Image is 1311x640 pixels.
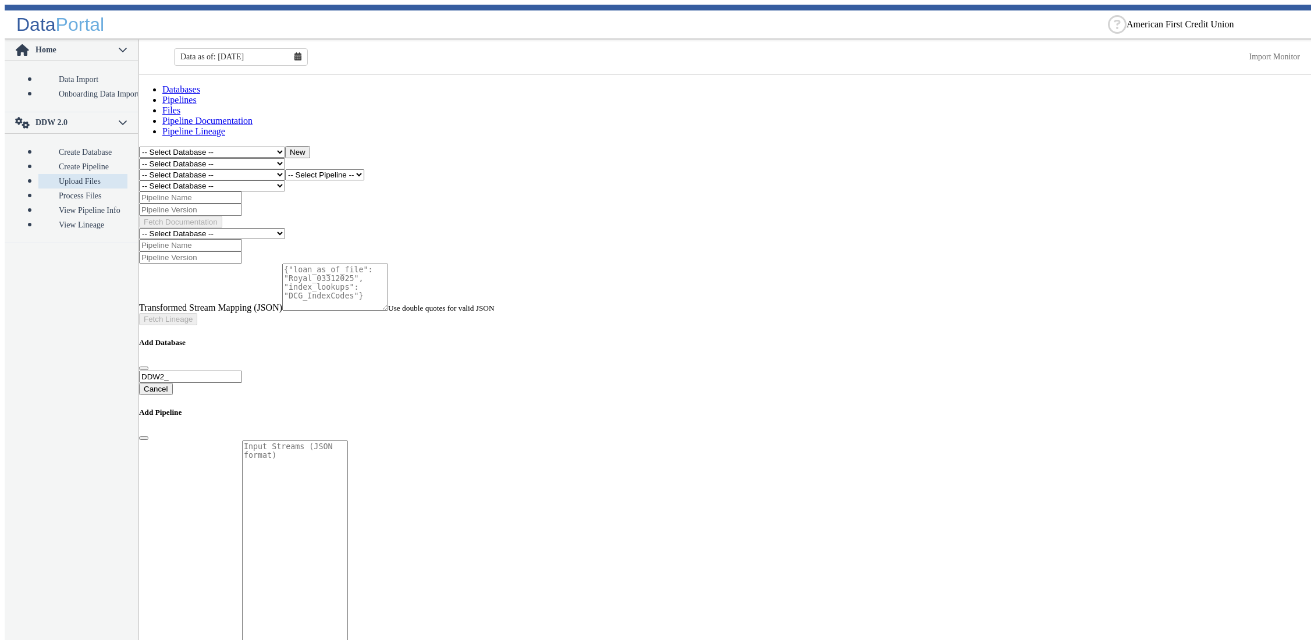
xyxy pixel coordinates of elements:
[16,14,56,35] span: Data
[162,116,253,126] a: Pipeline Documentation
[1249,52,1301,61] a: This is available for Darling Employees only
[38,218,127,232] a: View Lineage
[56,14,105,35] span: Portal
[5,61,138,112] p-accordion-content: Home
[285,146,310,158] button: New
[38,87,127,101] a: Onboarding Data Import
[139,251,242,264] input: Pipeline Version
[38,189,127,203] a: Process Files
[1108,15,1127,34] div: Help
[139,204,242,216] input: Pipeline Version
[5,40,138,61] p-accordion-header: Home
[139,239,242,251] input: Pipeline Name
[162,84,200,94] a: Databases
[38,203,127,218] a: View Pipeline Info
[162,126,225,136] a: Pipeline Lineage
[1127,19,1301,30] ng-select: American First Credit Union
[139,191,242,204] input: Pipeline Name
[139,313,197,325] button: Fetch Lineage
[139,216,222,228] button: Fetch Documentation
[34,45,118,55] span: Home
[38,159,127,174] a: Create Pipeline
[34,118,118,127] span: DDW 2.0
[388,304,495,312] small: Use double quotes for valid JSON
[162,105,180,115] a: Files
[139,303,282,312] label: Transformed Stream Mapping (JSON)
[139,371,242,383] input: Enter database name
[38,145,127,159] a: Create Database
[180,52,244,62] span: Data as of: [DATE]
[162,95,197,105] a: Pipelines
[139,383,173,395] button: Cancel
[38,72,127,87] a: Data Import
[5,112,138,134] p-accordion-header: DDW 2.0
[38,174,127,189] a: Upload Files
[5,134,138,243] p-accordion-content: DDW 2.0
